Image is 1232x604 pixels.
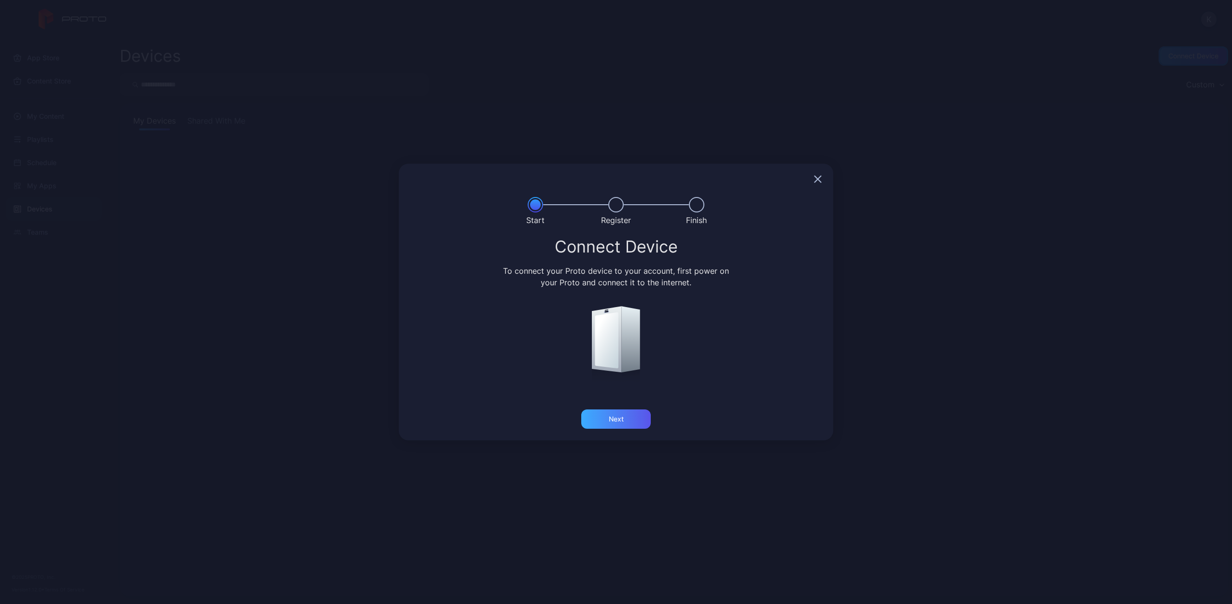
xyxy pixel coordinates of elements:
div: Next [609,415,624,423]
div: Register [601,214,631,226]
div: Connect Device [410,238,822,255]
div: Start [526,214,545,226]
button: Next [581,409,651,429]
div: Finish [686,214,707,226]
div: To connect your Proto device to your account, first power on your Proto and connect it to the int... [502,265,731,288]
